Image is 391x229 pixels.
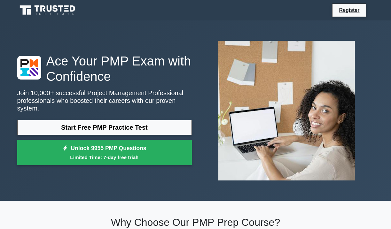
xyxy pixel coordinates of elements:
[17,120,192,135] a: Start Free PMP Practice Test
[25,154,184,161] small: Limited Time: 7-day free trial!
[17,53,192,84] h1: Ace Your PMP Exam with Confidence
[335,6,363,14] a: Register
[17,216,374,228] h2: Why Choose Our PMP Prep Course?
[17,89,192,112] p: Join 10,000+ successful Project Management Professional professionals who boosted their careers w...
[17,140,192,165] a: Unlock 9955 PMP QuestionsLimited Time: 7-day free trial!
